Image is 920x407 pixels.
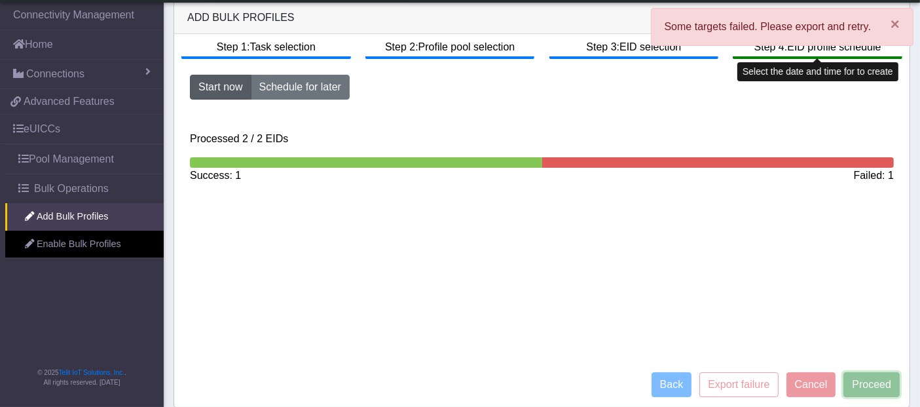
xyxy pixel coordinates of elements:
[5,231,164,258] a: Enable Bulk Profiles
[737,62,898,81] div: Select the date and time for to create
[877,9,913,40] button: Close
[665,19,871,35] p: Some targets failed. Please export and retry.
[59,369,124,376] a: Telit IoT Solutions, Inc.
[891,15,900,33] span: ×
[190,168,241,184] p: Success: 1
[26,66,84,82] span: Connections
[190,75,350,100] div: Campaign Timing Options
[5,203,164,231] a: Add Bulk Profiles
[190,75,251,100] button: Start now
[174,2,910,34] div: Add Bulk Profiles
[5,174,164,203] a: Bulk Operations
[34,181,109,197] span: Bulk Operations
[181,34,350,59] btn: Step 1: Task selection
[365,34,534,59] btn: Step 2: Profile pool selection
[854,168,894,184] p: Failed: 1
[251,75,350,100] button: Schedule for later
[5,145,164,174] a: Pool Management
[549,34,718,59] btn: Step 3: EID selection
[24,94,115,109] span: Advanced Features
[190,131,894,147] p: Processed 2 / 2 EIDs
